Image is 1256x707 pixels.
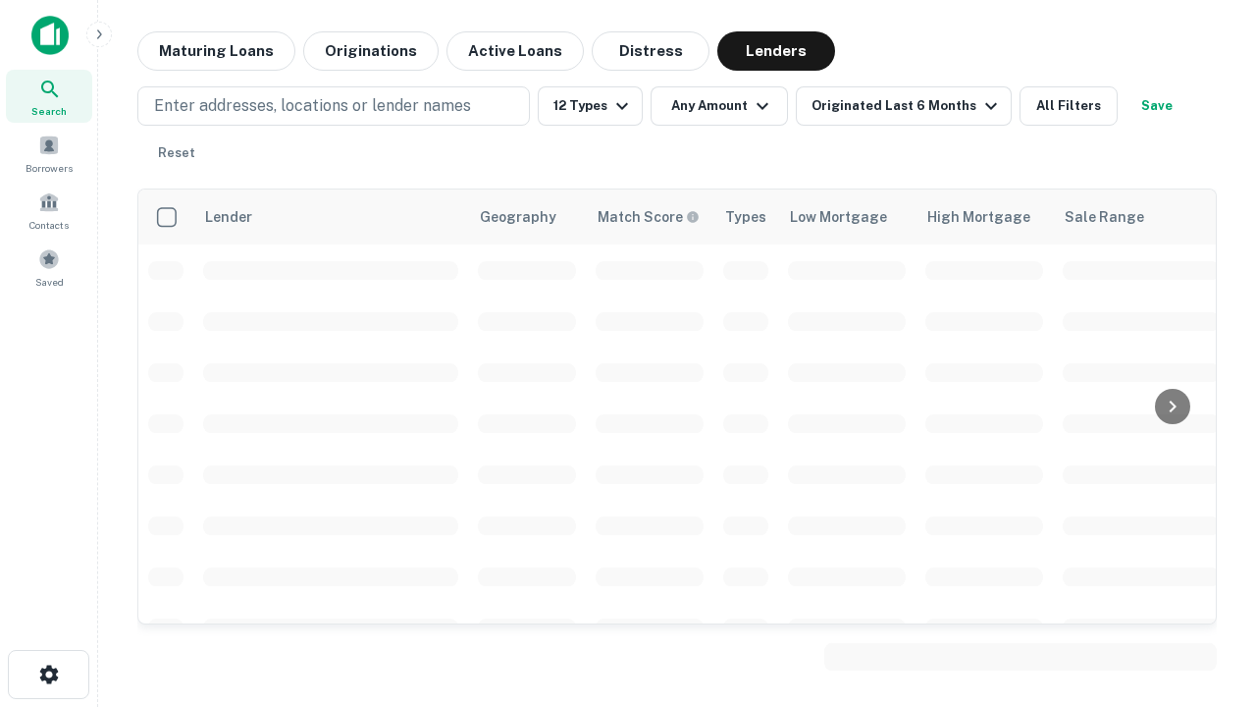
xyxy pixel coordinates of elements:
button: All Filters [1020,86,1118,126]
div: Capitalize uses an advanced AI algorithm to match your search with the best lender. The match sco... [598,206,700,228]
h6: Match Score [598,206,696,228]
button: Maturing Loans [137,31,295,71]
a: Saved [6,241,92,294]
span: Search [31,103,67,119]
p: Enter addresses, locations or lender names [154,94,471,118]
div: Types [725,205,766,229]
div: Originated Last 6 Months [811,94,1003,118]
th: High Mortgage [916,190,1053,245]
div: Geography [480,205,556,229]
div: Low Mortgage [790,205,887,229]
img: capitalize-icon.png [31,16,69,55]
span: Saved [35,274,64,290]
div: High Mortgage [927,205,1030,229]
button: Distress [592,31,709,71]
button: Save your search to get updates of matches that match your search criteria. [1125,86,1188,126]
button: Any Amount [651,86,788,126]
a: Contacts [6,184,92,237]
span: Contacts [29,217,69,233]
button: Reset [145,134,208,173]
th: Capitalize uses an advanced AI algorithm to match your search with the best lender. The match sco... [586,190,713,245]
span: Borrowers [26,160,73,176]
button: Originated Last 6 Months [796,86,1012,126]
button: Enter addresses, locations or lender names [137,86,530,126]
div: Sale Range [1065,205,1144,229]
th: Lender [193,190,468,245]
th: Geography [468,190,586,245]
iframe: Chat Widget [1158,487,1256,581]
button: 12 Types [538,86,643,126]
button: Lenders [717,31,835,71]
button: Originations [303,31,439,71]
th: Sale Range [1053,190,1230,245]
a: Borrowers [6,127,92,180]
th: Low Mortgage [778,190,916,245]
div: Lender [205,205,252,229]
button: Active Loans [446,31,584,71]
a: Search [6,70,92,123]
th: Types [713,190,778,245]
